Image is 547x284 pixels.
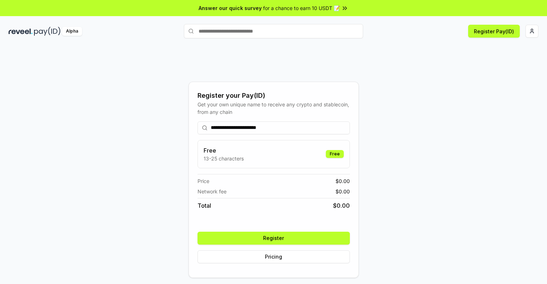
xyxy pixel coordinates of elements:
[204,146,244,155] h3: Free
[198,250,350,263] button: Pricing
[336,177,350,185] span: $ 0.00
[199,4,262,12] span: Answer our quick survey
[326,150,344,158] div: Free
[204,155,244,162] p: 13-25 characters
[198,101,350,116] div: Get your own unique name to receive any crypto and stablecoin, from any chain
[333,201,350,210] span: $ 0.00
[198,177,209,185] span: Price
[198,188,227,195] span: Network fee
[198,201,211,210] span: Total
[198,91,350,101] div: Register your Pay(ID)
[34,27,61,36] img: pay_id
[9,27,33,36] img: reveel_dark
[198,232,350,245] button: Register
[336,188,350,195] span: $ 0.00
[62,27,82,36] div: Alpha
[263,4,340,12] span: for a chance to earn 10 USDT 📝
[468,25,520,38] button: Register Pay(ID)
